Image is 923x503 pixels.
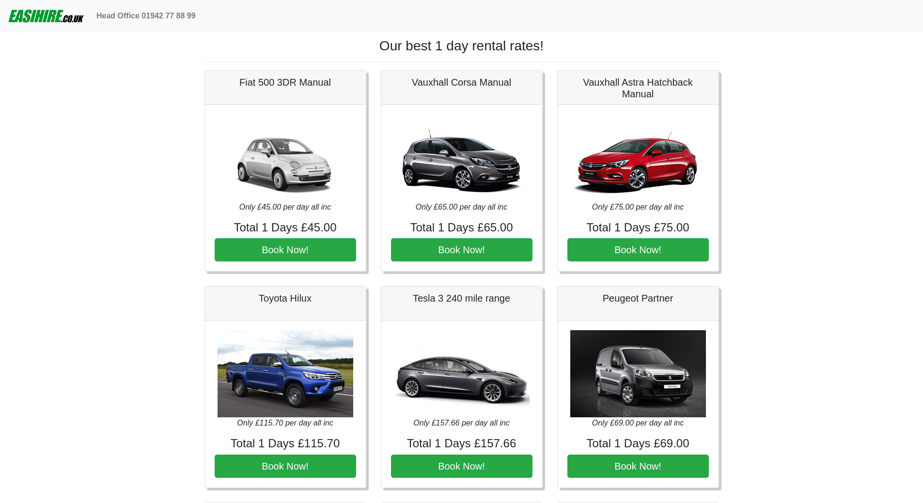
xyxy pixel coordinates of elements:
img: Toyota Hilux [218,330,353,417]
img: Peugeot Partner [570,330,706,417]
i: Only £157.66 per day all inc [413,419,509,427]
i: Only £45.00 per day all inc [239,203,331,211]
button: Book Now! [391,238,532,261]
h4: Total 1 Days £75.00 [567,221,709,235]
h5: Vauxhall Corsa Manual [391,76,532,88]
h4: Total 1 Days £115.70 [215,437,356,451]
h5: Peugeot Partner [567,292,709,304]
img: Fiat 500 3DR Manual [218,114,353,201]
h5: Vauxhall Astra Hatchback Manual [567,76,709,100]
i: Only £65.00 per day all inc [416,203,507,211]
h4: Total 1 Days £65.00 [391,221,532,235]
h5: Fiat 500 3DR Manual [215,76,356,88]
img: Tesla 3 240 mile range [394,330,530,417]
b: Head Office 01942 77 88 99 [96,12,196,20]
button: Book Now! [215,455,356,478]
img: Vauxhall Corsa Manual [394,114,530,201]
i: Only £75.00 per day all inc [592,203,684,211]
img: Vauxhall Astra Hatchback Manual [570,114,706,201]
h1: Our best 1 day rental rates! [204,38,719,54]
button: Book Now! [215,238,356,261]
button: Book Now! [567,455,709,478]
h4: Total 1 Days £69.00 [567,437,709,451]
h5: Toyota Hilux [215,292,356,304]
button: Book Now! [567,238,709,261]
i: Only £69.00 per day all inc [592,419,684,427]
h4: Total 1 Days £45.00 [215,221,356,235]
h5: Tesla 3 240 mile range [391,292,532,304]
button: Book Now! [391,455,532,478]
a: Head Office 01942 77 88 99 [93,6,200,26]
h4: Total 1 Days £157.66 [391,437,532,451]
i: Only £115.70 per day all inc [237,419,333,427]
img: easihire_logo_small.png [8,6,85,26]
